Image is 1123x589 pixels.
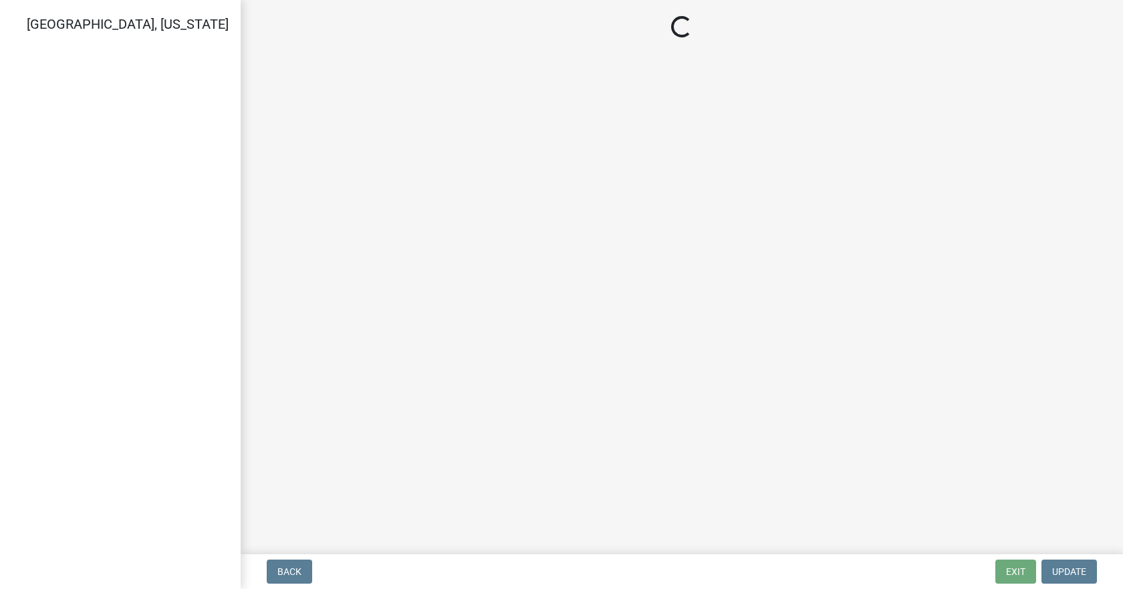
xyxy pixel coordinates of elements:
[277,566,301,577] span: Back
[995,560,1036,584] button: Exit
[1052,566,1086,577] span: Update
[1041,560,1097,584] button: Update
[27,16,229,32] span: [GEOGRAPHIC_DATA], [US_STATE]
[267,560,312,584] button: Back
